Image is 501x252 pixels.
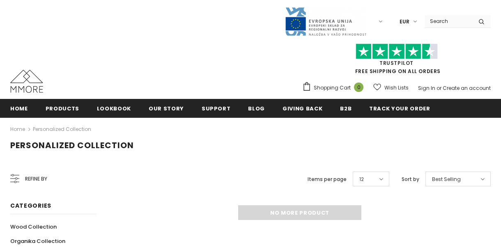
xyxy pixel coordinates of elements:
a: Trustpilot [379,60,414,66]
a: Home [10,99,28,117]
a: Wood Collection [10,220,57,234]
span: B2B [340,105,352,112]
a: Products [46,99,79,117]
span: Personalized Collection [10,140,134,151]
span: Track your order [369,105,430,112]
a: Track your order [369,99,430,117]
a: Lookbook [97,99,131,117]
span: Products [46,105,79,112]
span: Giving back [283,105,322,112]
a: Giving back [283,99,322,117]
span: Wood Collection [10,223,57,231]
a: Sign In [418,85,435,92]
img: MMORE Cases [10,70,43,93]
a: Create an account [443,85,491,92]
input: Search Site [425,15,472,27]
a: Shopping Cart 0 [302,82,368,94]
span: Our Story [149,105,184,112]
a: Javni Razpis [285,18,367,25]
span: Organika Collection [10,237,65,245]
span: FREE SHIPPING ON ALL ORDERS [302,47,491,75]
span: support [202,105,231,112]
span: 0 [354,82,363,92]
a: B2B [340,99,352,117]
a: Personalized Collection [33,126,91,133]
label: Items per page [308,175,347,183]
a: support [202,99,231,117]
label: Sort by [402,175,419,183]
a: Our Story [149,99,184,117]
span: 12 [359,175,364,183]
span: Home [10,105,28,112]
span: Blog [248,105,265,112]
a: Home [10,124,25,134]
a: Organika Collection [10,234,65,248]
span: Refine by [25,174,47,183]
span: or [437,85,441,92]
span: EUR [400,18,409,26]
a: Wish Lists [373,80,409,95]
a: Blog [248,99,265,117]
span: Best Selling [432,175,461,183]
img: Javni Razpis [285,7,367,37]
span: Wish Lists [384,84,409,92]
span: Lookbook [97,105,131,112]
span: Categories [10,202,51,210]
span: Shopping Cart [314,84,351,92]
img: Trust Pilot Stars [356,44,438,60]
